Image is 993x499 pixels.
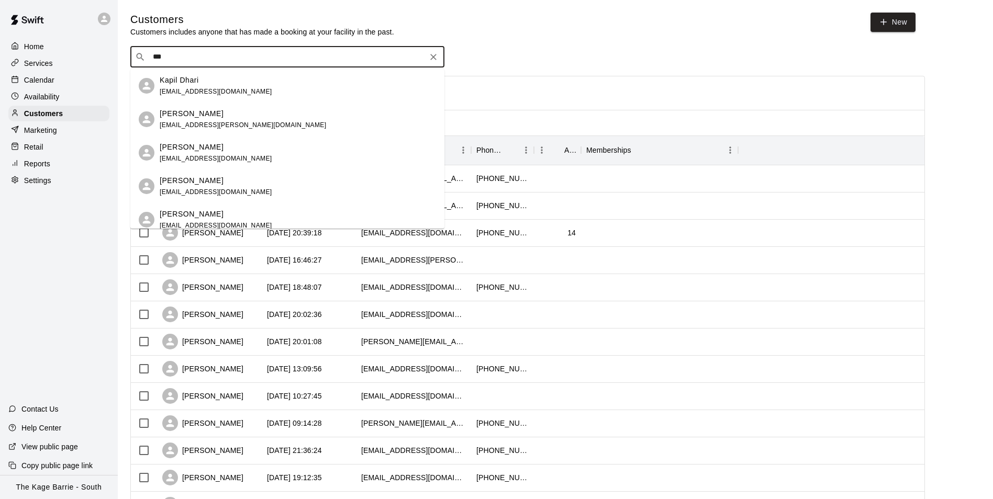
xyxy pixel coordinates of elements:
[504,143,518,157] button: Sort
[130,27,394,37] p: Customers includes anyone that has made a booking at your facility in the past.
[476,445,529,456] div: +14165628970
[581,135,738,165] div: Memberships
[267,228,322,238] div: 2025-09-15 20:39:18
[162,415,243,431] div: [PERSON_NAME]
[24,158,50,169] p: Reports
[361,228,466,238] div: desrochesvaillancourt1308@outlook.com
[722,142,738,158] button: Menu
[426,50,441,64] button: Clear
[130,47,444,67] div: Search customers by name or email
[21,460,93,471] p: Copy public page link
[586,135,631,165] div: Memberships
[361,445,466,456] div: pcalaminici@hotmail.com
[267,336,322,347] div: 2025-09-10 20:01:08
[24,142,43,152] p: Retail
[162,361,243,377] div: [PERSON_NAME]
[139,212,154,228] div: Mario Pileggi
[534,135,581,165] div: Age
[476,173,529,184] div: +16472376217
[361,418,466,428] div: laura_aitchison@hotmail.com
[8,173,109,188] a: Settings
[455,142,471,158] button: Menu
[476,228,529,238] div: +17052098497
[476,282,529,292] div: +16476712020
[130,13,394,27] h5: Customers
[267,309,322,320] div: 2025-09-10 20:02:36
[162,443,243,458] div: [PERSON_NAME]
[361,282,466,292] div: danieltcherniavski@gmail.com
[518,142,534,158] button: Menu
[361,336,466,347] div: michael.jarvis0722@gmail.com
[361,309,466,320] div: connect@laurenmackay.com
[8,89,109,105] a: Availability
[8,122,109,138] a: Marketing
[356,135,471,165] div: Email
[8,156,109,172] a: Reports
[24,175,51,186] p: Settings
[8,39,109,54] a: Home
[8,72,109,88] a: Calendar
[361,255,466,265] div: carlchouinard@rogers.com
[476,200,529,211] div: +17058181152
[471,135,534,165] div: Phone Number
[162,388,243,404] div: [PERSON_NAME]
[160,88,272,95] span: [EMAIL_ADDRESS][DOMAIN_NAME]
[24,92,60,102] p: Availability
[564,135,576,165] div: Age
[160,222,272,229] span: [EMAIL_ADDRESS][DOMAIN_NAME]
[267,445,322,456] div: 2025-09-02 21:36:24
[267,282,322,292] div: 2025-09-11 18:48:07
[160,142,224,153] p: [PERSON_NAME]
[160,155,272,162] span: [EMAIL_ADDRESS][DOMAIN_NAME]
[139,78,154,94] div: Kapil Dhari
[139,111,154,127] div: Dane Pilon
[361,472,466,483] div: rybickijudy@yahoo.ca
[8,106,109,121] a: Customers
[631,143,646,157] button: Sort
[476,364,529,374] div: +19057581676
[871,13,916,32] a: New
[24,125,57,135] p: Marketing
[267,472,322,483] div: 2025-09-02 19:12:35
[567,228,576,238] div: 14
[550,143,564,157] button: Sort
[361,364,466,374] div: bemister_cecile@hotmail.com
[267,418,322,428] div: 2025-09-06 09:14:28
[24,58,53,69] p: Services
[160,188,272,196] span: [EMAIL_ADDRESS][DOMAIN_NAME]
[476,472,529,483] div: +16474540355
[24,108,63,119] p: Customers
[24,41,44,52] p: Home
[160,209,224,220] p: [PERSON_NAME]
[162,307,243,322] div: [PERSON_NAME]
[21,441,78,452] p: View public page
[139,145,154,161] div: Daniel Pilla
[160,75,199,86] p: Kapil Dhari
[162,252,243,268] div: [PERSON_NAME]
[162,334,243,349] div: [PERSON_NAME]
[139,178,154,194] div: Derek Pilger
[476,418,529,428] div: +14169864080
[160,175,224,186] p: [PERSON_NAME]
[361,391,466,401] div: lukebennett@live.com
[162,279,243,295] div: [PERSON_NAME]
[8,139,109,155] a: Retail
[16,482,102,493] p: The Kage Barrie - South
[267,391,322,401] div: 2025-09-07 10:27:45
[267,255,322,265] div: 2025-09-15 16:46:27
[8,55,109,71] a: Services
[160,121,326,129] span: [EMAIL_ADDRESS][PERSON_NAME][DOMAIN_NAME]
[534,142,550,158] button: Menu
[160,108,224,119] p: [PERSON_NAME]
[476,135,504,165] div: Phone Number
[21,423,61,433] p: Help Center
